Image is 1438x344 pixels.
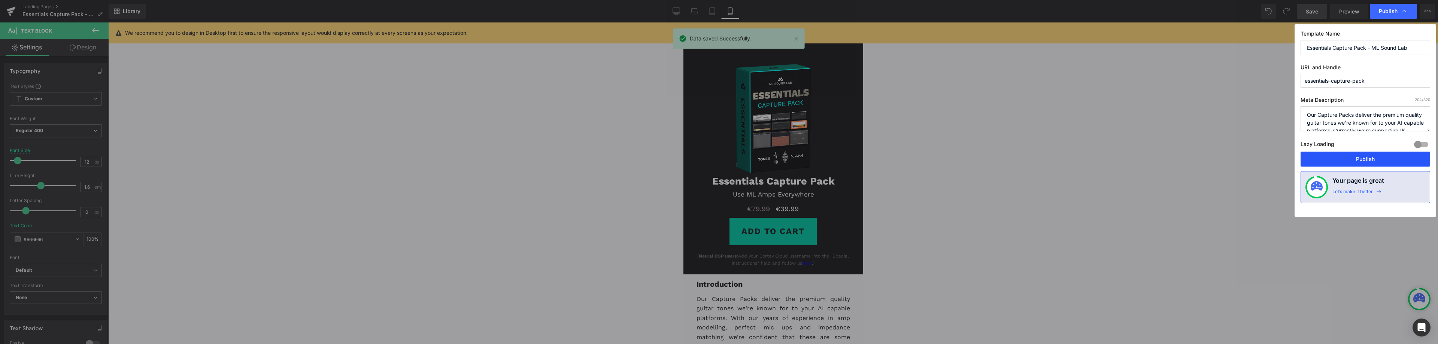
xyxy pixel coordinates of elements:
span: /320 [1415,97,1430,102]
button: Add To Cart [46,195,133,222]
div: Open Intercom Messenger [1413,319,1431,337]
label: Template Name [1301,30,1430,40]
img: ML Sound Lab [84,6,95,17]
span: €39.99 [92,181,115,192]
textarea: Our Capture Packs deliver the premium quality guitar tones we're known for to your AI capable pla... [1301,106,1430,131]
h4: Your page is great [1332,176,1384,189]
span: €79.99 [64,182,87,190]
button: Publish [1301,152,1430,167]
a: here [119,238,128,243]
div: Let’s make it better [1332,189,1373,198]
span: Publish [1379,8,1398,15]
strong: Essentials Capture Pack [29,153,151,165]
label: Lazy Loading [1301,139,1334,152]
label: Meta Description [1301,97,1430,106]
label: URL and Handle [1301,64,1430,74]
strong: the most realistic amp captures [19,321,130,328]
b: Introduction [13,257,59,266]
p: ( Add your Cortex Cloud username into the "Special instructions" field and follow us .) [6,230,173,244]
img: onboarding-status.svg [1311,181,1323,193]
span: 204 [1415,97,1422,102]
strong: Neural DSP users: [15,231,55,236]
